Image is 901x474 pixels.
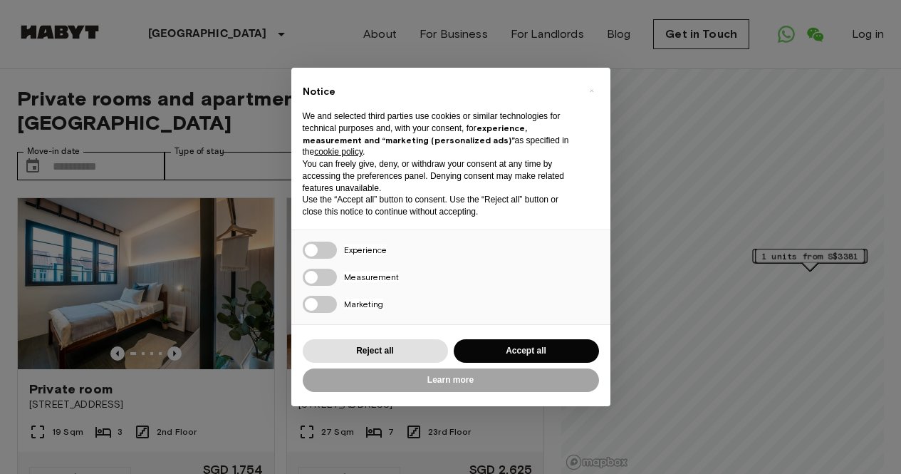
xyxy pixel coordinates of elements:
button: Accept all [454,339,599,363]
p: Use the “Accept all” button to consent. Use the “Reject all” button or close this notice to conti... [303,194,576,218]
button: Close this notice [580,79,603,102]
a: cookie policy [314,147,363,157]
p: You can freely give, deny, or withdraw your consent at any time by accessing the preferences pane... [303,158,576,194]
strong: experience, measurement and “marketing (personalized ads)” [303,123,527,145]
button: Reject all [303,339,448,363]
button: Learn more [303,369,599,392]
span: Marketing [344,299,383,309]
span: × [589,82,594,99]
p: We and selected third parties use cookies or similar technologies for technical purposes and, wit... [303,110,576,158]
h2: Notice [303,85,576,99]
span: Measurement [344,272,399,282]
span: Experience [344,244,387,255]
